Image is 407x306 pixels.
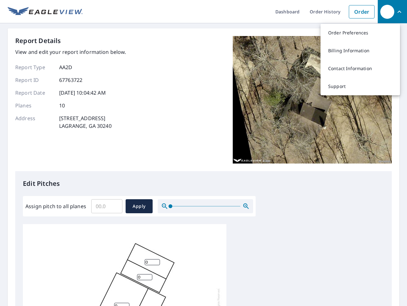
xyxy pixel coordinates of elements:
[91,197,122,215] input: 00.0
[15,89,53,97] p: Report Date
[59,114,112,130] p: [STREET_ADDRESS] LAGRANGE, GA 30240
[15,63,53,71] p: Report Type
[233,36,392,164] img: Top image
[59,76,82,84] p: 67763722
[59,102,65,109] p: 10
[15,102,53,109] p: Planes
[15,114,53,130] p: Address
[23,179,384,188] p: Edit Pitches
[15,36,61,46] p: Report Details
[321,60,400,77] a: Contact Information
[321,24,400,42] a: Order Preferences
[15,76,53,84] p: Report ID
[321,77,400,95] a: Support
[25,202,86,210] label: Assign pitch to all planes
[59,89,106,97] p: [DATE] 10:04:42 AM
[15,48,126,56] p: View and edit your report information below.
[131,202,148,210] span: Apply
[349,5,375,18] a: Order
[8,7,83,17] img: EV Logo
[59,63,72,71] p: AA2D
[321,42,400,60] a: Billing Information
[126,199,153,213] button: Apply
